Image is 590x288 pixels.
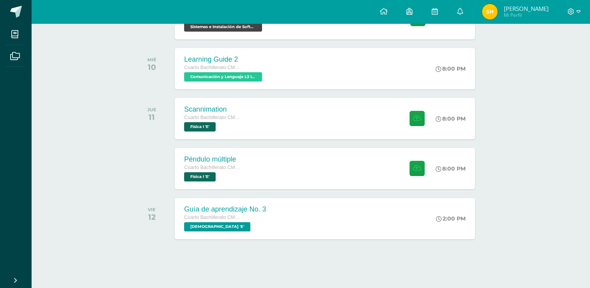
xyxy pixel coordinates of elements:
[148,207,156,212] div: VIE
[436,215,466,222] div: 2:00 PM
[184,105,243,114] div: Scannimation
[184,222,250,231] span: Biblia 'E'
[184,122,216,132] span: Física I 'E'
[184,205,266,213] div: Guía de aprendizaje No. 3
[184,65,243,70] span: Cuarto Bachillerato CMP Bachillerato en CCLL con Orientación en Computación
[148,212,156,222] div: 12
[184,115,243,120] span: Cuarto Bachillerato CMP Bachillerato en CCLL con Orientación en Computación
[184,165,243,170] span: Cuarto Bachillerato CMP Bachillerato en CCLL con Orientación en Computación
[436,65,466,72] div: 8:00 PM
[503,12,548,18] span: Mi Perfil
[482,4,498,20] img: a2e08534bc48d0f19886b4cebc1aa8ba.png
[184,215,243,220] span: Cuarto Bachillerato CMP Bachillerato en CCLL con Orientación en Computación
[184,155,243,164] div: Péndulo múltiple
[503,5,548,12] span: [PERSON_NAME]
[184,55,264,64] div: Learning Guide 2
[436,165,466,172] div: 8:00 PM
[436,115,466,122] div: 8:00 PM
[184,72,262,82] span: Comunicación y Lenguaje L3 Inglés 'E'
[147,107,156,112] div: JUE
[184,22,262,32] span: Sistemas e Instalación de Software (Desarrollo de Software) 'E'
[147,62,156,72] div: 10
[184,172,216,181] span: Física I 'E'
[147,57,156,62] div: MIÉ
[147,112,156,122] div: 11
